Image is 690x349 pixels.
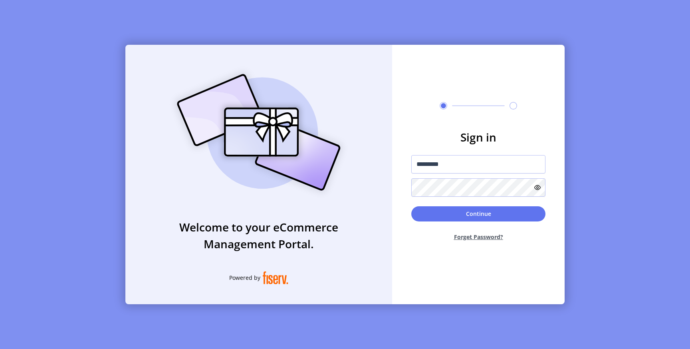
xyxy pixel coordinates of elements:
span: Powered by [229,273,260,282]
img: card_Illustration.svg [165,65,353,199]
h3: Welcome to your eCommerce Management Portal. [125,219,392,252]
button: Continue [411,206,545,221]
h3: Sign in [411,129,545,146]
button: Forget Password? [411,226,545,247]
